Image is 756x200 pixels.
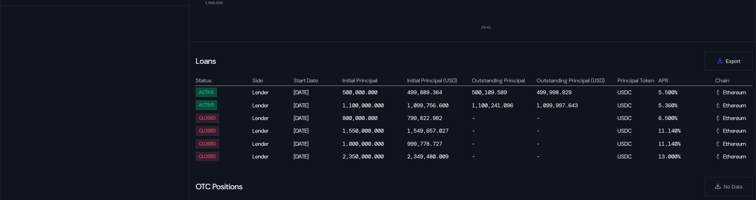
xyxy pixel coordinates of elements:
[658,139,714,149] div: 11.140%
[537,126,616,135] div: -
[472,77,535,84] div: Outstanding Principal
[199,141,216,147] div: CLOSED
[658,126,714,135] div: 11.140%
[252,152,292,161] div: Lender
[196,181,242,192] div: OTC Positions
[715,127,746,134] div: Ethereum
[407,140,442,147] div: 999,778.727
[705,51,752,70] button: Export
[658,113,714,123] div: 6.500%
[294,126,341,135] div: [DATE]
[715,102,746,109] div: Ethereum
[472,102,513,109] div: 1,100,241.096
[199,154,216,159] div: CLOSED
[196,56,216,66] div: Loans
[715,89,746,96] div: Ethereum
[252,126,292,135] div: Lender
[715,114,746,122] div: Ethereum
[537,77,616,84] div: Outstanding Principal (USD)
[252,88,292,97] div: Lender
[342,102,384,109] div: 1,100,000.000
[726,58,741,64] span: Export
[407,102,448,109] div: 1,099,756.600
[715,115,721,121] img: svg+xml,%3c
[252,113,292,123] div: Lender
[537,102,578,109] div: 1,099,997.643
[715,128,721,134] img: svg+xml,%3c
[407,153,448,160] div: 2,349,480.009
[617,139,657,149] div: USDC
[342,153,384,160] div: 2,350,000.000
[196,77,251,84] div: Status
[537,152,616,161] div: -
[294,152,341,161] div: [DATE]
[407,127,448,134] div: 1,549,657.027
[342,127,384,134] div: 1,550,000.000
[294,139,341,149] div: [DATE]
[537,113,616,123] div: -
[472,139,535,149] div: -
[715,153,721,160] img: svg+xml,%3c
[407,77,471,84] div: Initial Principal (USD)
[617,126,657,135] div: USDC
[342,140,384,147] div: 1,000,000.000
[658,77,714,84] div: APR
[537,139,616,149] div: -
[252,77,292,84] div: Side
[715,102,721,109] img: svg+xml,%3c
[205,0,223,5] text: 1,590,000
[537,89,571,96] div: 499,998.929
[715,140,746,147] div: Ethereum
[199,128,216,133] div: CLOSED
[472,126,535,135] div: -
[658,152,714,161] div: 13.000%
[342,77,406,84] div: Initial Principal
[658,88,714,97] div: 5.500%
[294,88,341,97] div: [DATE]
[472,113,535,123] div: -
[407,89,442,96] div: 499,889.364
[617,152,657,161] div: USDC
[617,100,657,110] div: USDC
[617,113,657,123] div: USDC
[472,152,535,161] div: -
[658,100,714,110] div: 5.360%
[294,77,341,84] div: Start Date
[199,102,214,108] div: ACTIVE
[294,113,341,123] div: [DATE]
[715,153,746,160] div: Ethereum
[342,89,377,96] div: 500,000.000
[407,114,442,122] div: 799,822.982
[252,100,292,110] div: Lender
[481,25,491,29] text: 16:41
[199,90,214,95] div: ACTIVE
[715,89,721,95] img: svg+xml,%3c
[617,77,657,84] div: Principal Token
[617,88,657,97] div: USDC
[252,139,292,149] div: Lender
[342,114,377,122] div: 800,000.000
[294,100,341,110] div: [DATE]
[715,141,721,147] img: svg+xml,%3c
[199,115,216,121] div: CLOSED
[472,89,507,96] div: 500,109.589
